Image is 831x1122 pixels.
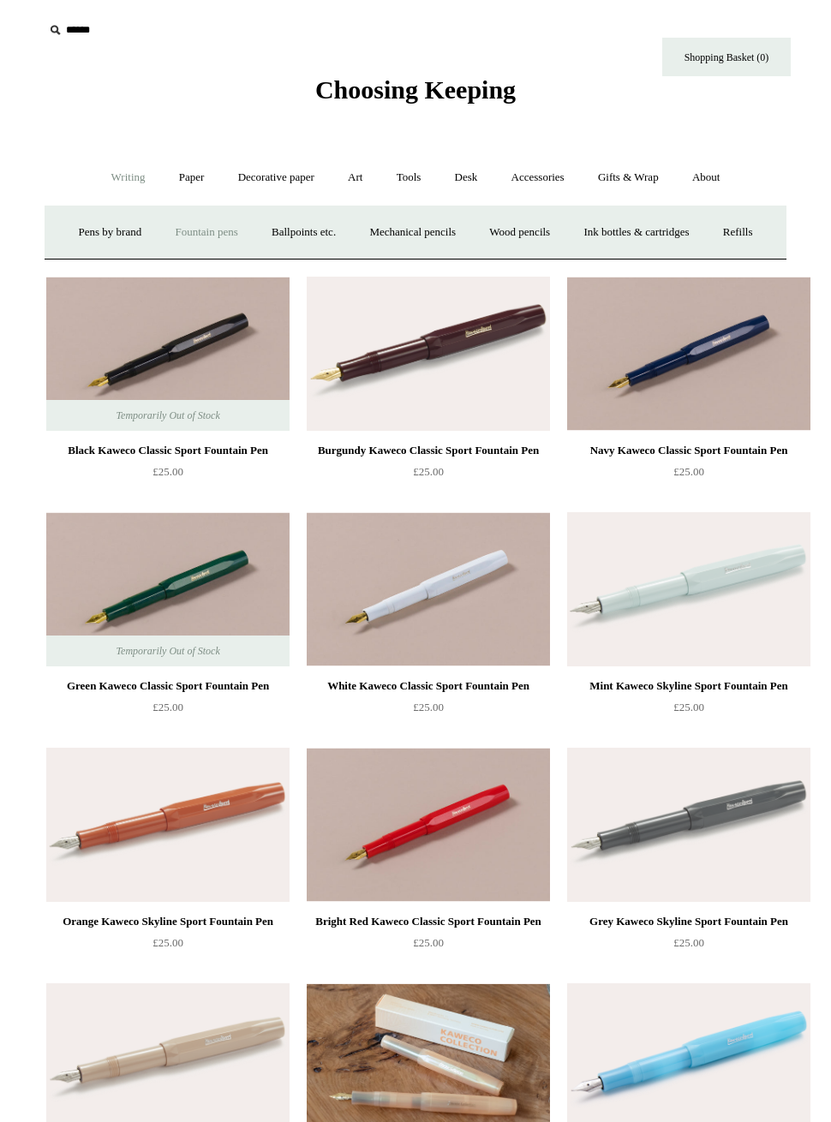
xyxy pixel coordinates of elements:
[567,748,810,902] img: Grey Kaweco Skyline Sport Fountain Pen
[307,676,550,746] a: White Kaweco Classic Sport Fountain Pen £25.00
[413,936,444,949] span: £25.00
[307,512,550,666] img: White Kaweco Classic Sport Fountain Pen
[567,277,810,431] img: Navy Kaweco Classic Sport Fountain Pen
[46,748,290,902] a: Orange Kaweco Skyline Sport Fountain Pen Orange Kaweco Skyline Sport Fountain Pen
[307,911,550,982] a: Bright Red Kaweco Classic Sport Fountain Pen £25.00
[46,277,290,431] a: Black Kaweco Classic Sport Fountain Pen Black Kaweco Classic Sport Fountain Pen Temporarily Out o...
[307,440,550,510] a: Burgundy Kaweco Classic Sport Fountain Pen £25.00
[46,748,290,902] img: Orange Kaweco Skyline Sport Fountain Pen
[413,701,444,713] span: £25.00
[46,676,290,746] a: Green Kaweco Classic Sport Fountain Pen £25.00
[439,155,493,200] a: Desk
[99,400,236,431] span: Temporarily Out of Stock
[315,75,516,104] span: Choosing Keeping
[307,277,550,431] a: Burgundy Kaweco Classic Sport Fountain Pen Burgundy Kaweco Classic Sport Fountain Pen
[46,440,290,510] a: Black Kaweco Classic Sport Fountain Pen £25.00
[568,210,704,255] a: Ink bottles & cartridges
[315,89,516,101] a: Choosing Keeping
[51,440,285,461] div: Black Kaweco Classic Sport Fountain Pen
[307,748,550,902] a: Bright Red Kaweco Classic Sport Fountain Pen Bright Red Kaweco Classic Sport Fountain Pen
[567,748,810,902] a: Grey Kaweco Skyline Sport Fountain Pen Grey Kaweco Skyline Sport Fountain Pen
[152,701,183,713] span: £25.00
[673,936,704,949] span: £25.00
[152,936,183,949] span: £25.00
[583,155,674,200] a: Gifts & Wrap
[311,440,546,461] div: Burgundy Kaweco Classic Sport Fountain Pen
[164,155,220,200] a: Paper
[474,210,565,255] a: Wood pencils
[571,440,806,461] div: Navy Kaweco Classic Sport Fountain Pen
[46,512,290,666] a: Green Kaweco Classic Sport Fountain Pen Green Kaweco Classic Sport Fountain Pen Temporarily Out o...
[307,277,550,431] img: Burgundy Kaweco Classic Sport Fountain Pen
[662,38,791,76] a: Shopping Basket (0)
[223,155,330,200] a: Decorative paper
[307,512,550,666] a: White Kaweco Classic Sport Fountain Pen White Kaweco Classic Sport Fountain Pen
[567,277,810,431] a: Navy Kaweco Classic Sport Fountain Pen Navy Kaweco Classic Sport Fountain Pen
[63,210,158,255] a: Pens by brand
[567,512,810,666] img: Mint Kaweco Skyline Sport Fountain Pen
[567,512,810,666] a: Mint Kaweco Skyline Sport Fountain Pen Mint Kaweco Skyline Sport Fountain Pen
[51,676,285,696] div: Green Kaweco Classic Sport Fountain Pen
[571,676,806,696] div: Mint Kaweco Skyline Sport Fountain Pen
[413,465,444,478] span: £25.00
[51,911,285,932] div: Orange Kaweco Skyline Sport Fountain Pen
[46,512,290,666] img: Green Kaweco Classic Sport Fountain Pen
[159,210,253,255] a: Fountain pens
[496,155,580,200] a: Accessories
[673,465,704,478] span: £25.00
[46,911,290,982] a: Orange Kaweco Skyline Sport Fountain Pen £25.00
[677,155,736,200] a: About
[307,748,550,902] img: Bright Red Kaweco Classic Sport Fountain Pen
[567,911,810,982] a: Grey Kaweco Skyline Sport Fountain Pen £25.00
[708,210,768,255] a: Refills
[99,636,236,666] span: Temporarily Out of Stock
[567,676,810,746] a: Mint Kaweco Skyline Sport Fountain Pen £25.00
[96,155,161,200] a: Writing
[673,701,704,713] span: £25.00
[311,676,546,696] div: White Kaweco Classic Sport Fountain Pen
[332,155,378,200] a: Art
[256,210,351,255] a: Ballpoints etc.
[311,911,546,932] div: Bright Red Kaweco Classic Sport Fountain Pen
[571,911,806,932] div: Grey Kaweco Skyline Sport Fountain Pen
[46,277,290,431] img: Black Kaweco Classic Sport Fountain Pen
[354,210,471,255] a: Mechanical pencils
[567,440,810,510] a: Navy Kaweco Classic Sport Fountain Pen £25.00
[152,465,183,478] span: £25.00
[381,155,437,200] a: Tools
